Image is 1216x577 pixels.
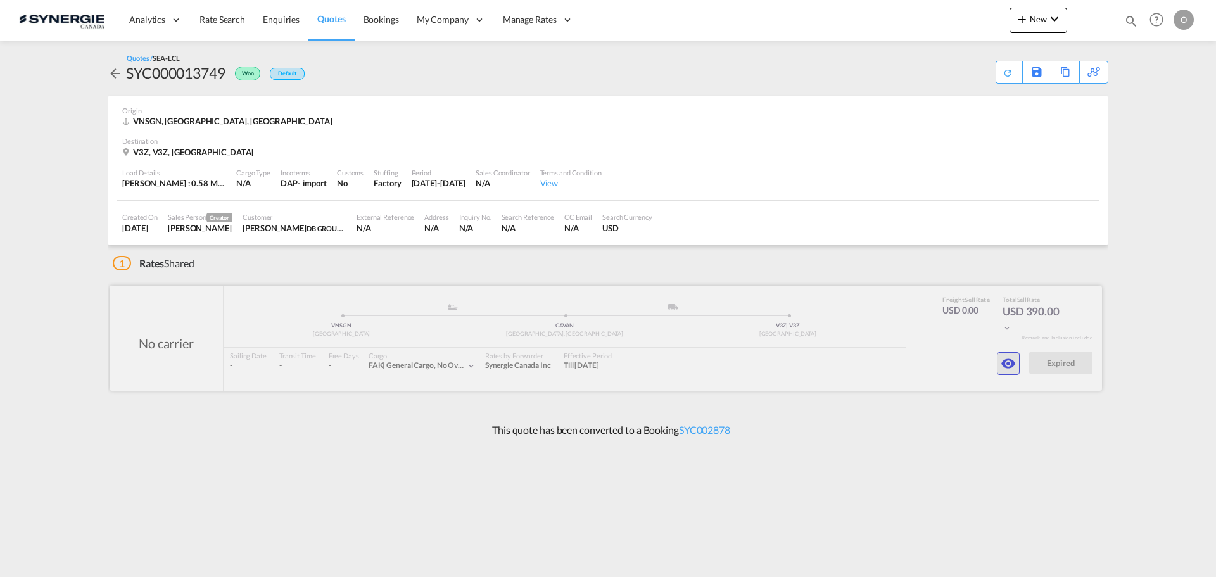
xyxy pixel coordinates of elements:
md-icon: icon-magnify [1124,14,1138,28]
span: Won [242,70,257,82]
span: New [1015,14,1062,24]
md-icon: icon-chevron-down [1047,11,1062,27]
div: N/A [236,177,270,189]
div: Default [270,68,305,80]
div: Sales Coordinator [476,168,529,177]
button: icon-eye [997,352,1020,375]
md-icon: icon-refresh [1002,67,1014,79]
div: Shared [113,257,194,270]
div: 3 Sep 2025 [412,177,466,189]
div: Rosa Ho [168,222,232,234]
div: Origin [122,106,1094,115]
md-icon: icon-plus 400-fg [1015,11,1030,27]
div: 4 Aug 2025 [122,222,158,234]
div: DAP [281,177,298,189]
span: Bookings [364,14,399,25]
div: icon-magnify [1124,14,1138,33]
div: Quote PDF is not available at this time [1003,61,1016,78]
span: 1 [113,256,131,270]
div: Search Reference [502,212,554,222]
md-icon: icon-arrow-left [108,66,123,81]
div: Customs [337,168,364,177]
span: Manage Rates [503,13,557,26]
div: Factory Stuffing [374,177,401,189]
div: V3Z, V3Z, Canada [122,146,256,158]
div: CC Email [564,212,592,222]
div: No [337,177,364,189]
div: Destination [122,136,1094,146]
div: Cargo Type [236,168,270,177]
div: icon-arrow-left [108,63,126,83]
div: Incoterms [281,168,327,177]
span: Creator [206,213,232,222]
span: DB GROUP US [307,223,351,233]
div: N/A [424,222,448,234]
md-icon: icon-eye [1001,356,1016,371]
div: Customer [243,212,346,222]
div: O [1174,10,1194,30]
div: Elizabeth Lacroix [243,222,346,234]
span: SEA-LCL [153,54,179,62]
div: N/A [476,177,529,189]
img: 1f56c880d42311ef80fc7dca854c8e59.png [19,6,104,34]
div: Load Details [122,168,226,177]
div: View [540,177,602,189]
span: Rates [139,257,165,269]
p: This quote has been converted to a Booking [486,423,730,437]
div: Inquiry No. [459,212,491,222]
div: [PERSON_NAME] : 0.58 MT | Volumetric Wt : 4.00 CBM | Chargeable Wt : 4.00 W/M [122,177,226,189]
div: VNSGN, Ho Chi Minh City, Asia Pacific [122,115,336,127]
span: Analytics [129,13,165,26]
div: Sales Person [168,212,232,222]
span: Quotes [317,13,345,24]
div: Period [412,168,466,177]
div: Quotes /SEA-LCL [127,53,180,63]
span: Enquiries [263,14,300,25]
div: N/A [564,222,592,234]
span: Rate Search [199,14,245,25]
div: SYC000013749 [126,63,225,83]
span: My Company [417,13,469,26]
div: - import [298,177,327,189]
div: Won [225,63,263,83]
div: External Reference [357,212,414,222]
div: N/A [502,222,554,234]
button: icon-plus 400-fgNewicon-chevron-down [1010,8,1067,33]
div: Help [1146,9,1174,32]
span: Help [1146,9,1167,30]
div: USD [602,222,652,234]
span: VNSGN, [GEOGRAPHIC_DATA], [GEOGRAPHIC_DATA] [133,116,332,126]
div: Stuffing [374,168,401,177]
div: Address [424,212,448,222]
div: N/A [357,222,414,234]
a: SYC002878 [679,424,730,436]
div: Save As Template [1023,61,1051,83]
div: Created On [122,212,158,222]
div: N/A [459,222,491,234]
div: Search Currency [602,212,652,222]
div: Terms and Condition [540,168,602,177]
